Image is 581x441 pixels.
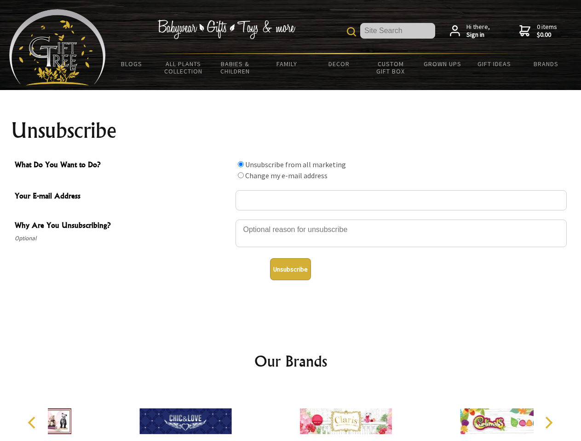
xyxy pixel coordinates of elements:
[15,190,231,204] span: Your E-mail Address
[466,23,490,39] span: Hi there,
[313,54,365,73] a: Decor
[519,23,557,39] a: 0 items$0.00
[238,172,244,178] input: What Do You Want to Do?
[450,23,490,39] a: Hi there,Sign in
[520,54,572,73] a: Brands
[261,54,313,73] a: Family
[245,171,328,180] label: Change my e-mail address
[15,233,231,244] span: Optional
[238,161,244,167] input: What Do You Want to Do?
[15,220,231,233] span: Why Are You Unsubscribing?
[23,413,43,433] button: Previous
[18,350,563,372] h2: Our Brands
[360,23,435,39] input: Site Search
[158,54,210,81] a: All Plants Collection
[15,159,231,172] span: What Do You Want to Do?
[209,54,261,81] a: Babies & Children
[11,119,570,141] h1: Unsubscribe
[468,54,520,73] a: Gift Ideas
[466,31,490,39] strong: Sign in
[537,23,557,39] span: 0 items
[106,54,158,73] a: BLOGS
[236,220,567,247] textarea: Why Are You Unsubscribing?
[245,160,346,169] label: Unsubscribe from all marketing
[270,258,311,280] button: Unsubscribe
[9,9,106,85] img: Babyware - Gifts - Toys and more...
[347,27,356,36] img: product search
[537,31,557,39] strong: $0.00
[416,54,468,73] a: Grown Ups
[157,20,295,39] img: Babywear - Gifts - Toys & more
[365,54,417,81] a: Custom Gift Box
[236,190,567,210] input: Your E-mail Address
[538,413,558,433] button: Next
